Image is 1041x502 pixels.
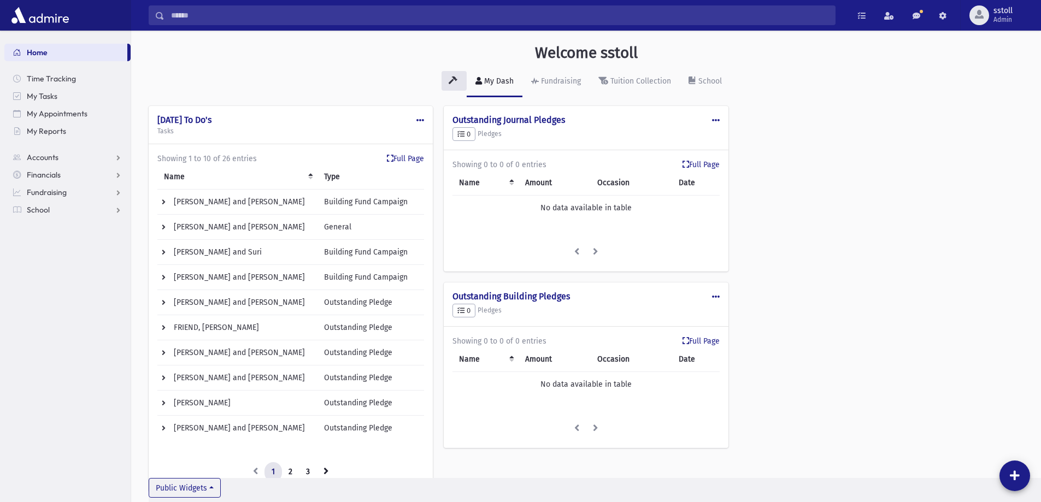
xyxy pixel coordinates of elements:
[27,187,67,197] span: Fundraising
[452,372,719,397] td: No data available in table
[157,391,317,416] td: [PERSON_NAME]
[452,304,719,318] h5: Pledges
[4,44,127,61] a: Home
[452,347,518,372] th: Name
[157,115,424,125] h4: [DATE] To Do's
[281,462,299,482] a: 2
[457,306,470,315] span: 0
[683,159,720,170] a: Full Page
[591,347,672,372] th: Occasion
[4,201,131,218] a: School
[317,265,424,290] td: Building Fund Campaign
[4,149,131,166] a: Accounts
[672,347,720,372] th: Date
[591,170,672,196] th: Occasion
[149,478,221,498] button: Public Widgets
[452,170,518,196] th: Name
[317,240,424,265] td: Building Fund Campaign
[317,340,424,365] td: Outstanding Pledge
[27,170,61,180] span: Financials
[387,153,424,164] a: Full Page
[157,315,317,340] td: FRIEND, [PERSON_NAME]
[539,76,581,86] div: Fundraising
[317,365,424,391] td: Outstanding Pledge
[452,159,719,170] div: Showing 0 to 0 of 0 entries
[264,462,282,482] a: 1
[519,170,591,196] th: Amount
[452,115,719,125] h4: Outstanding Journal Pledges
[522,67,590,97] a: Fundraising
[299,462,317,482] a: 3
[696,76,722,86] div: School
[452,127,475,141] button: 0
[157,340,317,365] td: [PERSON_NAME] and [PERSON_NAME]
[27,126,66,136] span: My Reports
[157,365,317,391] td: [PERSON_NAME] and [PERSON_NAME]
[535,44,638,62] h3: Welcome sstoll
[317,190,424,215] td: Building Fund Campaign
[519,347,591,372] th: Amount
[317,290,424,315] td: Outstanding Pledge
[4,70,131,87] a: Time Tracking
[482,76,514,86] div: My Dash
[157,153,424,164] div: Showing 1 to 10 of 26 entries
[4,87,131,105] a: My Tasks
[683,335,720,347] a: Full Page
[452,335,719,347] div: Showing 0 to 0 of 0 entries
[317,391,424,416] td: Outstanding Pledge
[157,215,317,240] td: [PERSON_NAME] and [PERSON_NAME]
[164,5,835,25] input: Search
[27,205,50,215] span: School
[157,290,317,315] td: [PERSON_NAME] and [PERSON_NAME]
[680,67,731,97] a: School
[27,91,57,101] span: My Tasks
[672,170,720,196] th: Date
[157,127,424,135] h5: Tasks
[452,291,719,302] h4: Outstanding Building Pledges
[317,416,424,441] td: Outstanding Pledge
[457,130,470,138] span: 0
[317,164,424,190] th: Type
[4,122,131,140] a: My Reports
[157,190,317,215] td: [PERSON_NAME] and [PERSON_NAME]
[317,315,424,340] td: Outstanding Pledge
[4,105,131,122] a: My Appointments
[157,240,317,265] td: [PERSON_NAME] and Suri
[452,127,719,141] h5: Pledges
[157,416,317,441] td: [PERSON_NAME] and [PERSON_NAME]
[590,67,680,97] a: Tuition Collection
[157,265,317,290] td: [PERSON_NAME] and [PERSON_NAME]
[9,4,72,26] img: AdmirePro
[452,196,719,221] td: No data available in table
[157,164,317,190] th: Name
[4,184,131,201] a: Fundraising
[4,166,131,184] a: Financials
[608,76,671,86] div: Tuition Collection
[452,304,475,318] button: 0
[27,152,58,162] span: Accounts
[27,48,48,57] span: Home
[993,15,1013,24] span: Admin
[27,109,87,119] span: My Appointments
[993,7,1013,15] span: sstoll
[27,74,76,84] span: Time Tracking
[467,67,522,97] a: My Dash
[317,215,424,240] td: General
